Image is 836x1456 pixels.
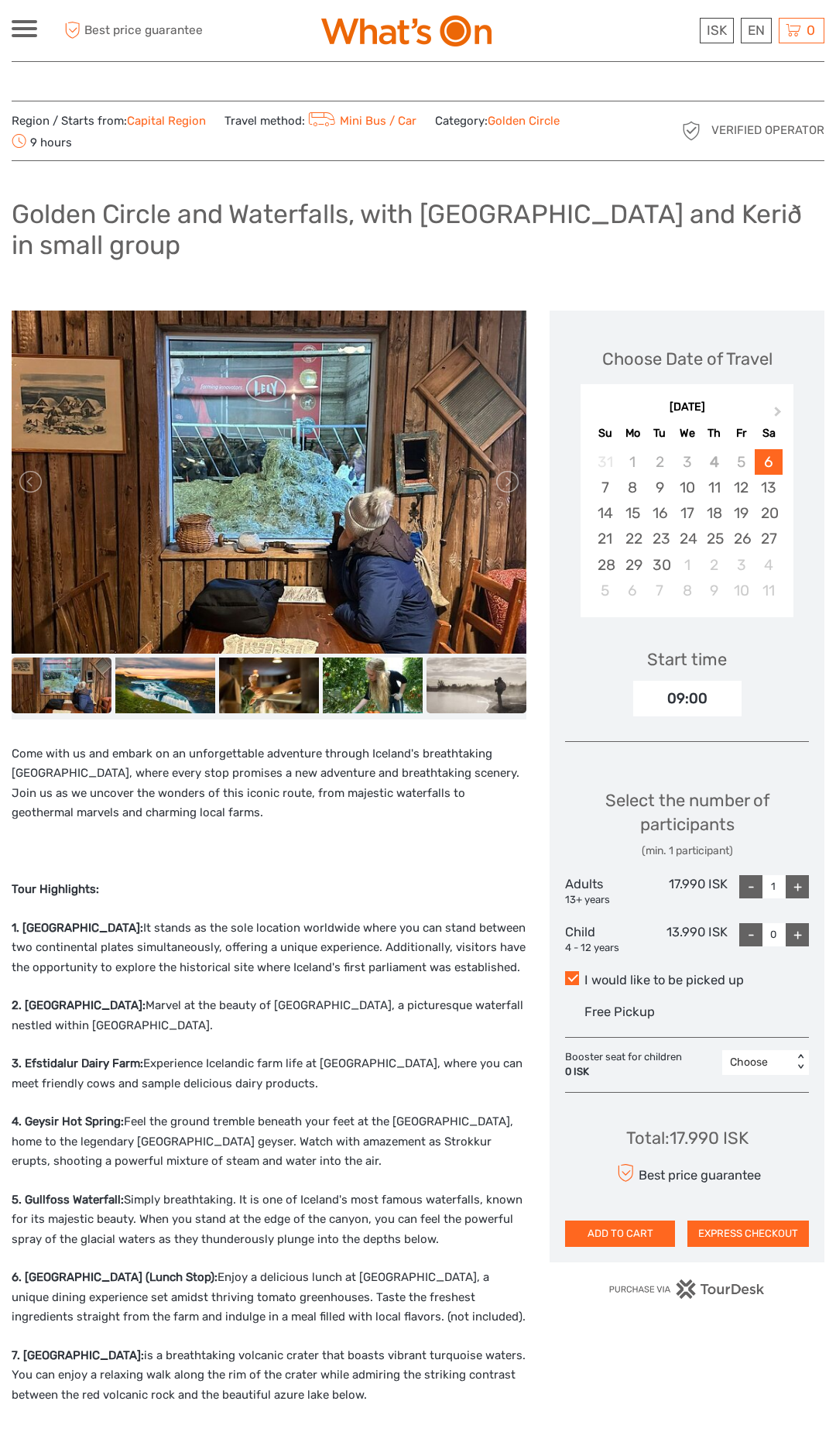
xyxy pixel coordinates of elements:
[728,526,755,551] div: Choose Friday, September 26th, 2025
[115,658,215,714] img: 175c3005f4824d8a8fe08f4c0a4c7518_slider_thumbnail.jpg
[427,658,526,714] img: a5ec511bdb93491082ff8628d133a763_slider_thumbnail.jpg
[728,475,755,500] div: Choose Friday, September 12th, 2025
[755,578,782,603] div: Choose Saturday, October 11th, 2025
[12,998,146,1012] strong: 2. [GEOGRAPHIC_DATA]:
[794,1054,807,1070] div: < >
[12,311,526,654] img: 531650460c9748d8b0997c4112ae4d19_main_slider.jpg
[730,1055,785,1070] div: Choose
[646,552,673,578] div: Choose Tuesday, September 30th, 2025
[435,113,560,129] span: Category:
[565,971,809,990] label: I would like to be picked up
[647,647,727,671] div: Start time
[646,423,673,444] div: Tu
[728,578,755,603] div: Choose Friday, October 10th, 2025
[585,449,788,603] div: month 2025-09
[12,744,526,823] p: Come with us and embark on an unforgettable adventure through Iceland's breathtaking [GEOGRAPHIC_...
[12,1346,526,1406] p: is a breathtaking volcanic crater that boasts vibrant turquoise waters. You can enjoy a relaxing ...
[755,500,782,526] div: Choose Saturday, September 20th, 2025
[321,15,492,46] img: What's On
[305,114,416,128] a: Mini Bus / Car
[786,875,809,898] div: +
[565,875,646,908] div: Adults
[12,1190,526,1250] p: Simply breathtaking. It is one of Iceland's most famous waterfalls, known for its majestic beauty...
[591,449,618,475] div: Not available Sunday, August 31st, 2025
[728,449,755,475] div: Not available Friday, September 5th, 2025
[673,552,701,578] div: Choose Wednesday, October 1st, 2025
[12,1193,124,1207] strong: 5. Gullfoss Waterfall:
[707,22,727,38] span: ISK
[613,1159,761,1186] div: Best price guarantee
[565,788,809,859] div: Select the number of participants
[619,423,646,444] div: Mo
[755,449,782,475] div: Choose Saturday, September 6th, 2025
[565,1050,690,1080] div: Booster seat for children
[646,500,673,526] div: Choose Tuesday, September 16th, 2025
[626,1126,749,1150] div: Total : 17.990 ISK
[602,347,773,371] div: Choose Date of Travel
[711,122,824,139] span: Verified Operator
[767,403,792,428] button: Next Month
[755,552,782,578] div: Choose Saturday, October 4th, 2025
[12,1270,218,1284] strong: 6. [GEOGRAPHIC_DATA] (Lunch Stop):
[646,923,728,956] div: 13.990 ISK
[739,875,762,898] div: -
[219,658,319,714] img: fb0684d6bfa84d368f7b2dd68ec27052_slider_thumbnail.jpg
[565,923,646,956] div: Child
[619,552,646,578] div: Choose Monday, September 29th, 2025
[701,475,728,500] div: Choose Thursday, September 11th, 2025
[12,1056,143,1070] strong: 3. Efstidalur Dairy Farm:
[12,996,526,1035] p: Marvel at the beauty of [GEOGRAPHIC_DATA], a picturesque waterfall nestled within [GEOGRAPHIC_DATA].
[701,578,728,603] div: Choose Thursday, October 9th, 2025
[565,893,646,908] div: 13+ years
[608,1279,766,1299] img: PurchaseViaTourDesk.png
[619,475,646,500] div: Choose Monday, September 8th, 2025
[584,1004,655,1019] span: Free Pickup
[12,919,526,978] p: It stands as the sole location worldwide where you can stand between two continental plates simul...
[755,423,782,444] div: Sa
[786,923,809,946] div: +
[488,114,560,128] a: Golden Circle
[673,423,701,444] div: We
[701,526,728,551] div: Choose Thursday, September 25th, 2025
[565,1065,682,1080] div: 0 ISK
[12,131,72,153] span: 9 hours
[12,882,99,896] strong: Tour Highlights:
[565,843,809,859] div: (min. 1 participant)
[591,578,618,603] div: Choose Sunday, October 5th, 2025
[619,500,646,526] div: Choose Monday, September 15th, 2025
[741,18,772,43] div: EN
[127,114,206,128] a: Capital Region
[804,22,817,38] span: 0
[12,1114,124,1128] strong: 4. Geysir Hot Spring:
[619,578,646,603] div: Choose Monday, October 6th, 2025
[701,500,728,526] div: Choose Thursday, September 18th, 2025
[323,658,423,714] img: fc319edc7d5349e5846d9b56879cdabf_slider_thumbnail.jpg
[646,578,673,603] div: Choose Tuesday, October 7th, 2025
[591,526,618,551] div: Choose Sunday, September 21st, 2025
[679,118,704,143] img: verified_operator_grey_128.png
[633,681,742,716] div: 09:00
[591,475,618,500] div: Choose Sunday, September 7th, 2025
[687,1221,809,1247] button: EXPRESS CHECKOUT
[646,449,673,475] div: Not available Tuesday, September 2nd, 2025
[60,18,215,43] span: Best price guarantee
[701,449,728,475] div: Not available Thursday, September 4th, 2025
[701,552,728,578] div: Choose Thursday, October 2nd, 2025
[12,1054,526,1094] p: Experience Icelandic farm life at [GEOGRAPHIC_DATA], where you can meet friendly cows and sample ...
[728,423,755,444] div: Fr
[12,113,206,129] span: Region / Starts from:
[619,449,646,475] div: Not available Monday, September 1st, 2025
[591,500,618,526] div: Choose Sunday, September 14th, 2025
[581,400,793,416] div: [DATE]
[12,921,143,935] strong: 1. [GEOGRAPHIC_DATA]:
[755,475,782,500] div: Choose Saturday, September 13th, 2025
[12,198,824,261] h1: Golden Circle and Waterfalls, with [GEOGRAPHIC_DATA] and Kerið in small group
[565,941,646,956] div: 4 - 12 years
[728,500,755,526] div: Choose Friday, September 19th, 2025
[673,578,701,603] div: Choose Wednesday, October 8th, 2025
[565,1221,675,1247] button: ADD TO CART
[646,475,673,500] div: Choose Tuesday, September 9th, 2025
[673,449,701,475] div: Not available Wednesday, September 3rd, 2025
[755,526,782,551] div: Choose Saturday, September 27th, 2025
[673,475,701,500] div: Choose Wednesday, September 10th, 2025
